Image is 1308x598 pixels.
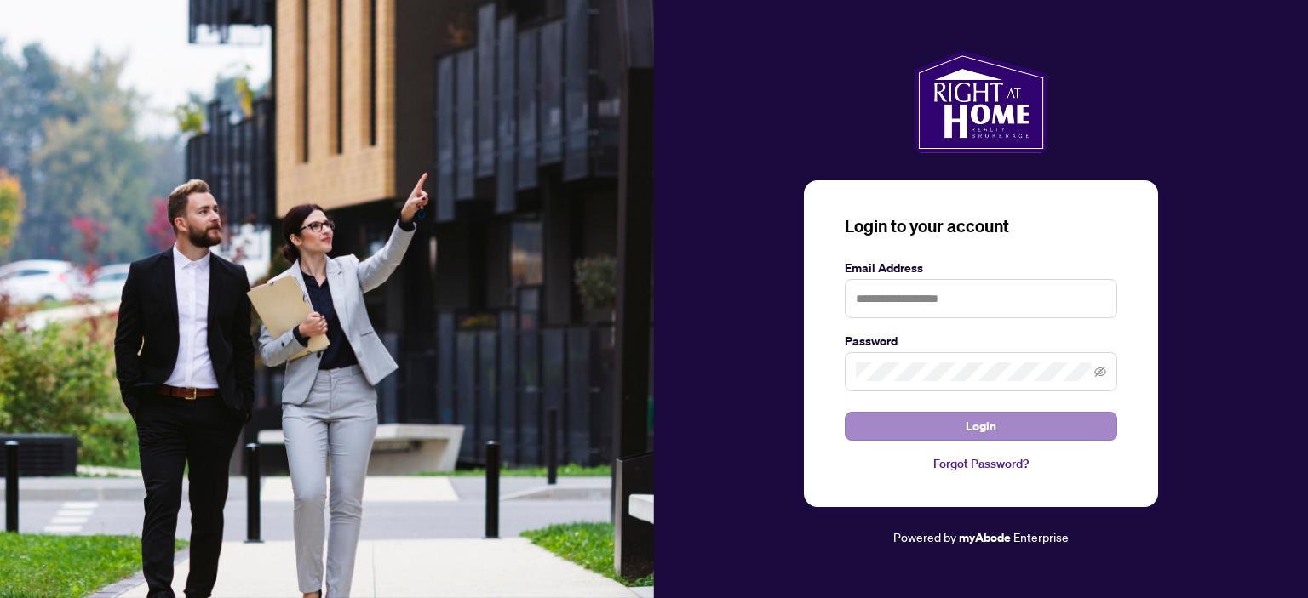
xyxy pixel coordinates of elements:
span: eye-invisible [1094,366,1106,378]
span: Powered by [893,529,956,544]
label: Password [845,332,1117,350]
button: Login [845,412,1117,441]
h3: Login to your account [845,214,1117,238]
a: myAbode [959,528,1011,547]
span: Enterprise [1013,529,1069,544]
a: Forgot Password? [845,454,1117,473]
span: Login [966,413,996,440]
img: ma-logo [915,51,1047,153]
label: Email Address [845,259,1117,277]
